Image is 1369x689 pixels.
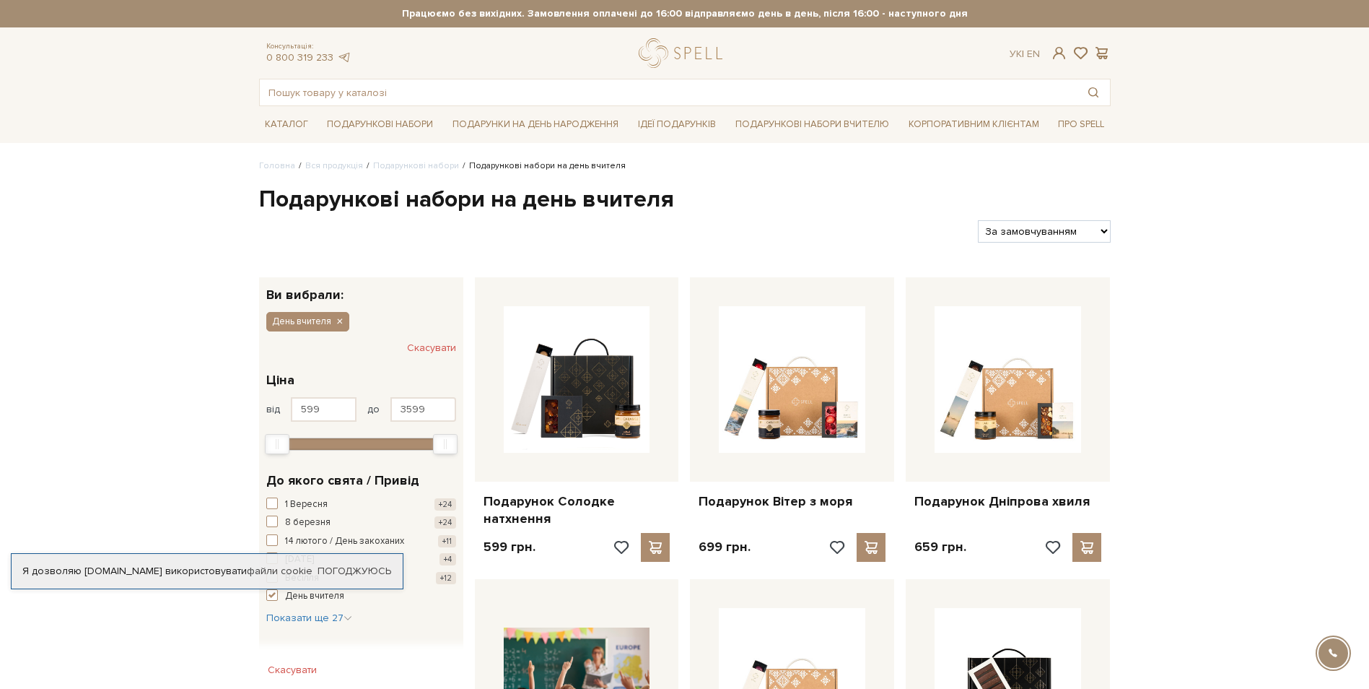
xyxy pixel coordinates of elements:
[259,160,295,171] a: Головна
[730,112,895,136] a: Подарункові набори Вчителю
[259,185,1111,215] h1: Подарункові набори на день вчителя
[266,611,352,625] button: Показати ще 27
[266,471,419,490] span: До якого свята / Привід
[259,277,463,301] div: Ви вибрали:
[247,565,312,577] a: файли cookie
[266,370,294,390] span: Ціна
[914,539,966,555] p: 659 грн.
[367,403,380,416] span: до
[259,659,325,682] button: Скасувати
[484,493,670,527] a: Подарунок Солодке натхнення
[337,51,351,64] a: telegram
[285,516,331,530] span: 8 березня
[259,113,314,136] a: Каталог
[266,647,324,667] span: Для кого
[266,516,456,530] button: 8 березня +24
[439,553,456,565] span: +4
[321,113,439,136] a: Подарункові набори
[390,397,456,422] input: Ціна
[259,7,1111,20] strong: Працюємо без вихідних. Замовлення оплачені до 16:00 відправляємо день в день, після 16:00 - насту...
[318,565,391,578] a: Погоджуюсь
[1027,48,1040,60] a: En
[639,38,729,68] a: logo
[699,539,751,555] p: 699 грн.
[266,589,456,604] button: День вчителя
[291,397,357,422] input: Ціна
[266,403,280,416] span: від
[1052,113,1110,136] a: Про Spell
[632,113,722,136] a: Ідеї подарунків
[434,498,456,511] span: +24
[272,315,331,328] span: День вчителя
[266,42,351,51] span: Консультація:
[285,534,404,549] span: 14 лютого / День закоханих
[266,312,349,331] button: День вчителя
[459,160,626,173] li: Подарункові набори на день вчителя
[484,539,535,555] p: 599 грн.
[438,535,456,547] span: +11
[373,160,459,171] a: Подарункові набори
[434,516,456,529] span: +24
[265,434,289,454] div: Min
[285,589,344,604] span: День вчителя
[433,434,458,454] div: Max
[12,565,403,578] div: Я дозволяю [DOMAIN_NAME] використовувати
[285,498,328,512] span: 1 Вересня
[1010,48,1040,61] div: Ук
[447,113,624,136] a: Подарунки на День народження
[1022,48,1024,60] span: |
[260,79,1077,105] input: Пошук товару у каталозі
[305,160,363,171] a: Вся продукція
[266,612,352,624] span: Показати ще 27
[699,493,885,510] a: Подарунок Вітер з моря
[1077,79,1110,105] button: Пошук товару у каталозі
[266,534,456,549] button: 14 лютого / День закоханих +11
[407,337,456,360] button: Скасувати
[903,113,1045,136] a: Корпоративним клієнтам
[266,498,456,512] button: 1 Вересня +24
[914,493,1101,510] a: Подарунок Дніпрова хвиля
[436,572,456,584] span: +12
[266,51,333,64] a: 0 800 319 233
